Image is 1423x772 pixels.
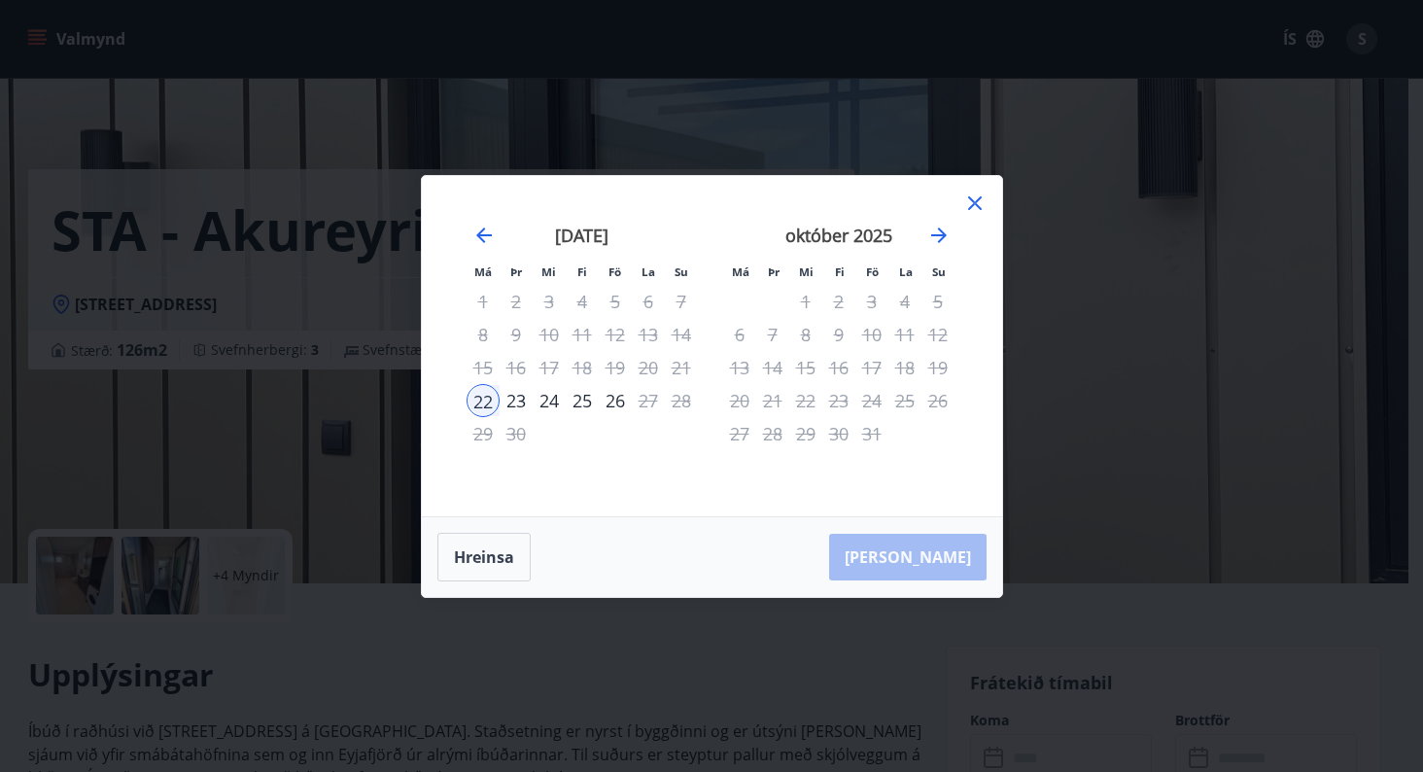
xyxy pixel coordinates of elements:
[608,264,621,279] small: Fö
[675,264,688,279] small: Su
[467,318,500,351] td: Not available. mánudagur, 8. september 2025
[500,417,533,450] td: Not available. þriðjudagur, 30. september 2025
[888,351,921,384] td: Not available. laugardagur, 18. október 2025
[437,533,531,581] button: Hreinsa
[632,351,665,384] td: Not available. laugardagur, 20. september 2025
[599,285,632,318] td: Not available. föstudagur, 5. september 2025
[467,285,500,318] td: Not available. mánudagur, 1. september 2025
[467,384,500,417] div: Aðeins innritun í boði
[756,384,789,417] td: Not available. þriðjudagur, 21. október 2025
[474,264,492,279] small: Má
[555,224,608,247] strong: [DATE]
[855,417,888,450] td: Not available. föstudagur, 31. október 2025
[577,264,587,279] small: Fi
[789,417,822,450] div: Aðeins útritun í boði
[533,318,566,351] td: Not available. miðvikudagur, 10. september 2025
[835,264,845,279] small: Fi
[921,318,954,351] td: Not available. sunnudagur, 12. október 2025
[789,417,822,450] td: Not available. miðvikudagur, 29. október 2025
[785,224,892,247] strong: október 2025
[756,417,789,450] td: Not available. þriðjudagur, 28. október 2025
[500,384,533,417] div: 23
[888,285,921,318] td: Not available. laugardagur, 4. október 2025
[533,384,566,417] div: 24
[642,264,655,279] small: La
[789,285,822,318] td: Not available. miðvikudagur, 1. október 2025
[599,318,632,351] td: Not available. föstudagur, 12. september 2025
[822,351,855,384] td: Not available. fimmtudagur, 16. október 2025
[533,285,566,318] td: Not available. miðvikudagur, 3. september 2025
[500,285,533,318] td: Not available. þriðjudagur, 2. september 2025
[732,264,749,279] small: Má
[533,384,566,417] td: Choose miðvikudagur, 24. september 2025 as your check-out date. It’s available.
[566,384,599,417] td: Choose fimmtudagur, 25. september 2025 as your check-out date. It’s available.
[467,351,500,384] td: Not available. mánudagur, 15. september 2025
[500,351,533,384] td: Not available. þriðjudagur, 16. september 2025
[822,384,855,417] td: Not available. fimmtudagur, 23. október 2025
[921,285,954,318] td: Not available. sunnudagur, 5. október 2025
[822,318,855,351] td: Not available. fimmtudagur, 9. október 2025
[467,417,500,450] td: Not available. mánudagur, 29. september 2025
[665,285,698,318] td: Not available. sunnudagur, 7. september 2025
[768,264,780,279] small: Þr
[756,351,789,384] td: Not available. þriðjudagur, 14. október 2025
[855,384,888,417] div: Aðeins útritun í boði
[467,384,500,417] td: Selected as start date. mánudagur, 22. september 2025
[566,384,599,417] div: 25
[921,351,954,384] td: Not available. sunnudagur, 19. október 2025
[723,351,756,384] td: Not available. mánudagur, 13. október 2025
[921,384,954,417] td: Not available. sunnudagur, 26. október 2025
[632,318,665,351] td: Not available. laugardagur, 13. september 2025
[932,264,946,279] small: Su
[566,351,599,384] td: Not available. fimmtudagur, 18. september 2025
[599,384,632,417] div: Aðeins útritun í boði
[855,351,888,384] td: Not available. föstudagur, 17. október 2025
[822,285,855,318] td: Not available. fimmtudagur, 2. október 2025
[855,285,888,318] td: Not available. föstudagur, 3. október 2025
[723,318,756,351] div: Aðeins útritun í boði
[789,351,822,384] td: Not available. miðvikudagur, 15. október 2025
[927,224,951,247] div: Move forward to switch to the next month.
[723,318,756,351] td: Not available. mánudagur, 6. október 2025
[855,318,888,351] td: Not available. föstudagur, 10. október 2025
[632,285,665,318] td: Not available. laugardagur, 6. september 2025
[723,384,756,417] td: Not available. mánudagur, 20. október 2025
[866,264,879,279] small: Fö
[510,264,522,279] small: Þr
[566,285,599,318] td: Not available. fimmtudagur, 4. september 2025
[899,264,913,279] small: La
[566,351,599,384] div: Aðeins útritun í boði
[756,318,789,351] td: Not available. þriðjudagur, 7. október 2025
[822,417,855,450] td: Not available. fimmtudagur, 30. október 2025
[799,264,814,279] small: Mi
[500,318,533,351] td: Not available. þriðjudagur, 9. september 2025
[665,384,698,417] td: Not available. sunnudagur, 28. september 2025
[472,224,496,247] div: Move backward to switch to the previous month.
[855,318,888,351] div: Aðeins útritun í boði
[665,318,698,351] td: Not available. sunnudagur, 14. september 2025
[789,384,822,417] td: Not available. miðvikudagur, 22. október 2025
[632,384,665,417] td: Not available. laugardagur, 27. september 2025
[723,417,756,450] td: Not available. mánudagur, 27. október 2025
[599,351,632,384] td: Not available. föstudagur, 19. september 2025
[533,351,566,384] td: Not available. miðvikudagur, 17. september 2025
[541,264,556,279] small: Mi
[566,318,599,351] td: Not available. fimmtudagur, 11. september 2025
[665,351,698,384] td: Not available. sunnudagur, 21. september 2025
[789,318,822,351] td: Not available. miðvikudagur, 8. október 2025
[855,384,888,417] td: Not available. föstudagur, 24. október 2025
[888,384,921,417] td: Not available. laugardagur, 25. október 2025
[500,384,533,417] td: Choose þriðjudagur, 23. september 2025 as your check-out date. It’s available.
[888,318,921,351] td: Not available. laugardagur, 11. október 2025
[599,384,632,417] td: Choose föstudagur, 26. september 2025 as your check-out date. It’s available.
[445,199,979,493] div: Calendar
